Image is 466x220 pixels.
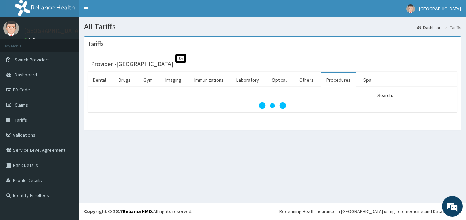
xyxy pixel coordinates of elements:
[84,208,153,215] strong: Copyright © 2017 .
[15,72,37,78] span: Dashboard
[84,22,461,31] h1: All Tariffs
[88,73,112,87] a: Dental
[231,73,265,87] a: Laboratory
[443,25,461,30] li: Tariffs
[138,73,158,87] a: Gym
[88,41,104,47] h3: Tariffs
[15,117,27,123] span: Tariffs
[395,90,454,100] input: Search:
[79,203,466,220] footer: All rights reserved.
[24,28,81,34] p: [GEOGRAPHIC_DATA]
[259,92,286,119] svg: audio-loading
[417,25,443,30] a: Dashboard
[358,73,377,87] a: Spa
[91,61,173,67] h3: Provider - [GEOGRAPHIC_DATA]
[279,208,461,215] div: Redefining Heath Insurance in [GEOGRAPHIC_DATA] using Telemedicine and Data Science!
[113,73,136,87] a: Drugs
[3,21,19,36] img: User Image
[160,73,187,87] a: Imaging
[406,4,415,13] img: User Image
[266,73,292,87] a: Optical
[377,90,454,100] label: Search:
[189,73,229,87] a: Immunizations
[15,57,50,63] span: Switch Providers
[294,73,319,87] a: Others
[419,5,461,12] span: [GEOGRAPHIC_DATA]
[24,37,40,42] a: Online
[321,73,356,87] a: Procedures
[15,102,28,108] span: Claims
[123,208,152,215] a: RelianceHMO
[175,54,186,63] span: St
